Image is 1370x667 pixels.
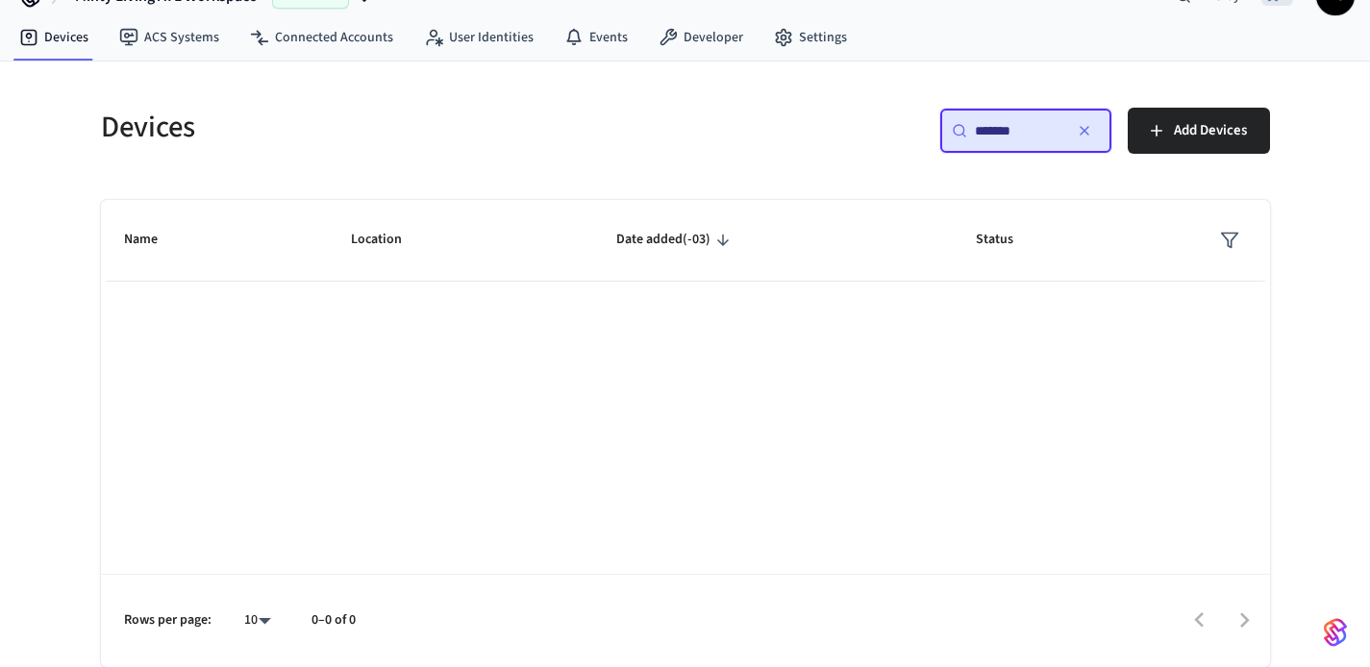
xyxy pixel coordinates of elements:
[1324,617,1347,648] img: SeamLogoGradient.69752ec5.svg
[4,20,104,55] a: Devices
[1128,108,1270,154] button: Add Devices
[104,20,235,55] a: ACS Systems
[311,610,356,630] p: 0–0 of 0
[759,20,862,55] a: Settings
[409,20,549,55] a: User Identities
[976,225,1038,255] span: Status
[549,20,643,55] a: Events
[124,225,183,255] span: Name
[101,200,1270,282] table: sticky table
[616,225,735,255] span: Date added(-03)
[124,610,212,630] p: Rows per page:
[351,225,427,255] span: Location
[235,20,409,55] a: Connected Accounts
[1174,118,1247,143] span: Add Devices
[235,606,281,634] div: 10
[101,108,674,147] h5: Devices
[643,20,759,55] a: Developer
